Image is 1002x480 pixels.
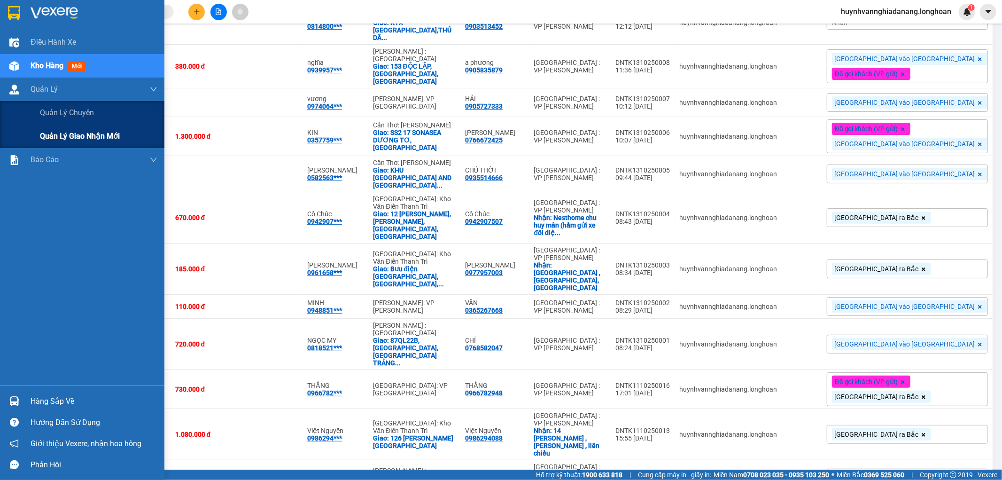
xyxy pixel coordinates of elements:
div: NGỌC MY [307,337,364,344]
span: Miền Nam [714,470,829,480]
div: 110.000 đ [175,303,232,310]
div: [GEOGRAPHIC_DATA] : VP [PERSON_NAME] [534,199,606,214]
div: huynhvannghiadanang.longhoan [680,340,777,348]
div: VÂN [465,299,524,307]
span: [GEOGRAPHIC_DATA] ra Bắc [835,265,919,273]
div: 0977957003 [465,269,503,276]
div: huynhvannghiadanang.longhoan [680,431,777,438]
span: [GEOGRAPHIC_DATA] vào [GEOGRAPHIC_DATA] [835,140,975,148]
div: huynhvannghiadanang.longhoan [680,133,777,140]
div: Cô Chúc [307,210,364,218]
div: Nhận: 14 trần đăng , hoà minh , liên chiểu [534,427,606,457]
div: CHÚ THỚI [465,166,524,174]
span: | [629,470,631,480]
span: Quản Lý [31,83,58,95]
span: down [150,156,157,164]
strong: BIÊN NHẬN VẬN CHUYỂN BẢO AN EXPRESS [4,14,180,24]
div: huynhvannghiadanang.longhoan [680,63,777,70]
div: nghĩa [307,59,364,66]
span: | [911,470,913,480]
span: mới [68,61,85,71]
span: Đã gọi khách (VP gửi) [835,70,898,78]
strong: 0708 023 035 - 0935 103 250 [743,471,829,479]
span: Đã gọi khách (VP gửi) [835,125,898,133]
span: [GEOGRAPHIC_DATA] ra Bắc [835,430,919,439]
div: Việt Nguyễn [307,427,364,434]
div: Việt Nguyễn [465,427,524,434]
div: 0365267668 [465,307,503,314]
div: [PERSON_NAME]: VP [GEOGRAPHIC_DATA] [373,95,456,110]
div: HẢI [465,95,524,102]
div: 08:29 [DATE] [616,307,670,314]
span: ... [438,280,444,288]
div: [GEOGRAPHIC_DATA] : VP [PERSON_NAME] [534,95,606,110]
div: Giao: 12 nguyễn văn trỗi, mộ lao, hà đông, Hà nội [373,210,456,240]
img: warehouse-icon [9,396,19,406]
div: [GEOGRAPHIC_DATA] : VP [PERSON_NAME] [534,382,606,397]
img: warehouse-icon [9,85,19,94]
span: ... [437,181,443,189]
span: aim [237,8,243,15]
div: DNTK1310250002 [616,299,670,307]
div: 380.000 đ [175,63,232,70]
div: DNTK1310250006 [616,129,670,136]
div: 0942907507 [465,218,503,225]
img: solution-icon [9,155,19,165]
span: Đã gọi khách (VP gửi) [835,378,898,386]
span: ... [381,34,387,41]
div: 730.000 đ [175,386,232,393]
div: 11:36 [DATE] [616,66,670,74]
div: 15:55 [DATE] [616,434,670,442]
span: notification [10,439,19,448]
div: 0768582047 [465,344,503,352]
span: Quản lý chuyến [40,107,94,118]
div: huynhvannghiadanang.longhoan [680,214,777,221]
div: DNTK1310250003 [616,261,670,269]
div: 185.000 đ [175,265,232,273]
div: [GEOGRAPHIC_DATA]: Kho Văn Điển Thanh Trì [373,250,456,265]
span: Hỗ trợ kỹ thuật: [536,470,622,480]
div: [GEOGRAPHIC_DATA] : VP [PERSON_NAME] [534,246,606,261]
div: 17:01 [DATE] [616,389,670,397]
span: Cung cấp máy in - giấy in: [638,470,711,480]
span: ... [555,229,560,236]
div: [GEOGRAPHIC_DATA] : VP [PERSON_NAME] [534,59,606,74]
div: Giao: Bưu điện Lương Điền, Thôn Bình Long, Cẩm Giàng, Hải Dương [373,265,456,288]
div: Cần Thơ: [PERSON_NAME] [373,159,456,166]
span: Quản lý giao nhận mới [40,130,120,142]
div: [GEOGRAPHIC_DATA] : VP [PERSON_NAME] [534,337,606,352]
button: plus [188,4,205,20]
span: [GEOGRAPHIC_DATA] vào [GEOGRAPHIC_DATA] [835,170,975,178]
div: CHÍ [465,337,524,344]
div: [PERSON_NAME] : [GEOGRAPHIC_DATA] [373,47,456,63]
div: 1.300.000 đ [175,133,232,140]
div: huynhvannghiadanang.longhoan [680,99,777,106]
img: warehouse-icon [9,61,19,71]
div: DNTK1310250001 [616,337,670,344]
div: KIN [307,129,364,136]
div: [GEOGRAPHIC_DATA]: VP [GEOGRAPHIC_DATA] [373,382,456,397]
div: Cần Thơ: [PERSON_NAME] [373,121,456,129]
div: 08:24 [DATE] [616,344,670,352]
strong: 0369 525 060 [864,471,904,479]
span: copyright [950,472,956,478]
div: THẮNG [307,382,364,389]
span: Báo cáo [31,154,59,165]
div: 10:12 [DATE] [616,102,670,110]
span: message [10,460,19,469]
div: [GEOGRAPHIC_DATA] : VP [PERSON_NAME] [534,166,606,181]
div: 12:12 [DATE] [616,23,670,30]
strong: (Công Ty TNHH Chuyển Phát Nhanh Bảo An - MST: 0109597835) [22,26,162,41]
div: 10:07 [DATE] [616,136,670,144]
div: Hướng dẫn sử dụng [31,416,157,430]
button: aim [232,4,249,20]
span: [GEOGRAPHIC_DATA] vào [GEOGRAPHIC_DATA] [835,302,975,311]
span: caret-down [984,8,993,16]
div: [GEOGRAPHIC_DATA] : VP [PERSON_NAME] [534,299,606,314]
div: [GEOGRAPHIC_DATA]: Kho Văn Điển Thanh Trì [373,419,456,434]
div: Hàng sắp về [31,394,157,409]
div: JO JINSEONG [307,166,364,174]
div: 720.000 đ [175,340,232,348]
span: [GEOGRAPHIC_DATA] ra Bắc [835,213,919,222]
div: Giao: 87QL22B,KP LỘC THÀNH,TX TRẢNG BÀNG,TÂY NINH [373,337,456,367]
